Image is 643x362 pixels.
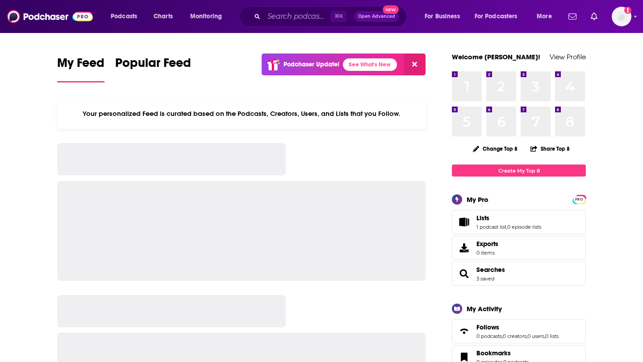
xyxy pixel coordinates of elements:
a: Searches [455,267,473,280]
span: Follows [452,319,586,343]
span: ⌘ K [330,11,347,22]
span: Logged in as elliesachs09 [612,7,631,26]
span: Exports [476,240,498,248]
span: My Feed [57,55,104,76]
div: Search podcasts, credits, & more... [248,6,415,27]
span: , [544,333,545,339]
p: Podchaser Update! [284,61,339,68]
a: 3 saved [476,276,494,282]
button: open menu [184,9,234,24]
button: open menu [530,9,563,24]
div: Your personalized Feed is curated based on the Podcasts, Creators, Users, and Lists that you Follow. [57,99,426,129]
button: open menu [104,9,149,24]
span: Podcasts [111,10,137,23]
span: 0 items [476,250,498,256]
svg: Add a profile image [624,7,631,14]
span: Open Advanced [358,14,395,19]
button: open menu [418,9,471,24]
a: PRO [574,196,585,202]
a: 0 podcasts [476,333,502,339]
a: Create My Top 8 [452,165,586,177]
a: My Feed [57,55,104,82]
span: Follows [476,323,499,331]
a: See What's New [343,58,397,71]
a: Exports [452,236,586,260]
span: Lists [476,214,489,222]
div: My Pro [467,195,489,204]
button: Change Top 8 [468,143,523,154]
button: open menu [469,9,530,24]
a: Show notifications dropdown [587,9,601,24]
a: Charts [148,9,178,24]
span: , [502,333,503,339]
a: 0 episode lists [507,224,541,230]
button: Show profile menu [612,7,631,26]
a: 0 users [527,333,544,339]
span: Charts [154,10,173,23]
a: Lists [455,216,473,228]
span: Bookmarks [476,349,511,357]
span: For Podcasters [475,10,518,23]
a: Follows [455,325,473,337]
div: My Activity [467,304,502,313]
button: Share Top 8 [530,140,570,157]
input: Search podcasts, credits, & more... [264,9,330,24]
a: 1 podcast list [476,224,506,230]
span: Popular Feed [115,55,191,76]
a: Show notifications dropdown [565,9,580,24]
span: Monitoring [190,10,222,23]
a: Welcome [PERSON_NAME]! [452,53,540,61]
span: More [537,10,552,23]
a: 0 creators [503,333,526,339]
a: Popular Feed [115,55,191,82]
a: Bookmarks [476,349,529,357]
a: Follows [476,323,559,331]
a: 0 lists [545,333,559,339]
span: , [506,224,507,230]
span: For Business [425,10,460,23]
span: Lists [452,210,586,234]
a: View Profile [550,53,586,61]
button: Open AdvancedNew [354,11,399,22]
img: Podchaser - Follow, Share and Rate Podcasts [7,8,93,25]
span: Searches [452,262,586,286]
span: Exports [455,242,473,254]
a: Lists [476,214,541,222]
span: New [383,5,399,14]
span: , [526,333,527,339]
img: User Profile [612,7,631,26]
a: Searches [476,266,505,274]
